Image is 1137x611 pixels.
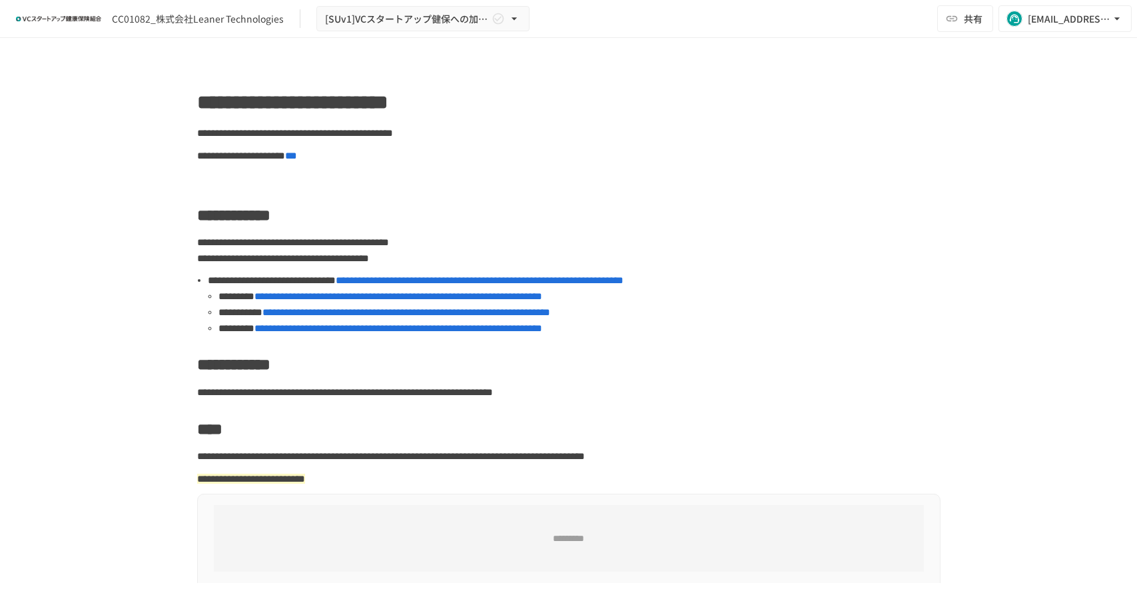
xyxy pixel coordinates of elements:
[998,5,1132,32] button: [EMAIL_ADDRESS][DOMAIN_NAME]
[1028,11,1110,27] div: [EMAIL_ADDRESS][DOMAIN_NAME]
[325,11,489,27] span: [SUv1]VCスタートアップ健保への加入申請手続き
[316,6,530,32] button: [SUv1]VCスタートアップ健保への加入申請手続き
[16,8,101,29] img: ZDfHsVrhrXUoWEWGWYf8C4Fv4dEjYTEDCNvmL73B7ox
[937,5,993,32] button: 共有
[112,12,284,26] div: CC01082_株式会社Leaner Technologies
[964,11,982,26] span: 共有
